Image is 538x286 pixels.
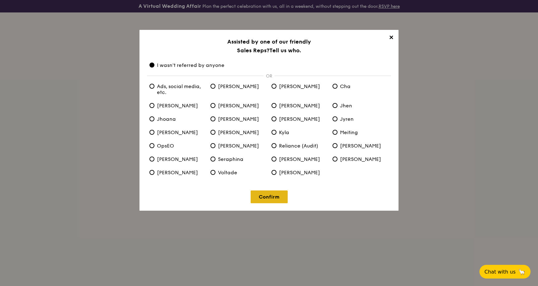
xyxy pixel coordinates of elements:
span: Voltade [210,170,237,176]
label: Kenn [208,129,269,135]
span: Ads, social media, etc. [149,83,205,95]
input: Sherlyn [PERSON_NAME] [271,157,276,162]
input: Sandy [PERSON_NAME] [149,157,154,162]
input: Zhe Yong [PERSON_NAME] [271,170,276,175]
label: Kathleen [147,129,208,135]
input: Eliza [PERSON_NAME] [149,103,154,108]
input: Jhoana Jhoana [149,116,154,121]
input: Jyren Jyren [333,116,337,121]
input: I wasn't referred by anyone I wasn't referred by anyone [149,63,154,68]
input: Kyla Kyla [271,130,276,135]
label: Reliance (Audit) [269,143,330,149]
label: Meiting [330,129,391,135]
span: [PERSON_NAME] [271,170,320,176]
span: I wasn't referred by anyone [149,62,224,68]
input: Jhen Jhen [333,103,337,108]
label: Jhoana [147,116,208,122]
span: [PERSON_NAME] [333,156,381,162]
span: 🦙 [518,268,526,275]
input: Cha Cha [333,84,337,89]
span: Reliance (Audit) [271,143,318,149]
label: Ads, social media, etc. [147,83,208,95]
label: Sandy [147,156,208,162]
span: [PERSON_NAME] [210,83,259,89]
input: Joyce [PERSON_NAME] [271,116,276,121]
span: Tell us who. [269,47,301,54]
input: Reliance (Audit) Reliance (Audit) [271,143,276,148]
label: Cha [330,83,391,89]
span: OpsEO [149,143,174,149]
label: Pamela [208,143,269,149]
label: I wasn't referred by anyone [147,62,391,68]
label: Alvin [208,83,269,89]
input: Kathleen [PERSON_NAME] [149,130,154,135]
label: OpsEO [147,143,208,149]
input: Ted [PERSON_NAME] [149,170,154,175]
span: ✕ [387,34,395,43]
label: Kyla [269,129,330,135]
label: Andy [269,83,330,89]
input: Samantha [PERSON_NAME] [333,143,337,148]
label: Ted [147,170,208,176]
input: Voltade Voltade [210,170,215,175]
span: [PERSON_NAME] [271,103,320,109]
label: Zhe Yong [269,170,330,176]
span: [PERSON_NAME] [333,143,381,149]
h3: Assisted by one of our friendly Sales Reps? [147,37,391,55]
span: [PERSON_NAME] [149,103,198,109]
span: Cha [333,83,351,89]
label: Sophia [330,156,391,162]
input: Joshua [PERSON_NAME] [210,116,215,121]
input: Sophia [PERSON_NAME] [333,157,337,162]
label: Joyce [269,116,330,122]
input: Andy [PERSON_NAME] [271,84,276,89]
input: OpsEO OpsEO [149,143,154,148]
span: Meiting [333,129,358,135]
span: [PERSON_NAME] [210,129,259,135]
label: Ghee Ting [208,103,269,109]
span: [PERSON_NAME] [149,129,198,135]
span: Jhoana [149,116,176,122]
label: Gwen [269,103,330,109]
span: Jyren [333,116,354,122]
label: Jyren [330,116,391,122]
span: [PERSON_NAME] [210,116,259,122]
p: OR [263,73,275,79]
label: Samantha [330,143,391,149]
span: [PERSON_NAME] [149,170,198,176]
span: Kyla [271,129,289,135]
input: Seraphina Seraphina [210,157,215,162]
label: Eliza [147,103,208,109]
span: [PERSON_NAME] [271,83,320,89]
span: Chat with us [484,269,516,275]
a: Confirm [251,190,288,203]
input: Ghee Ting [PERSON_NAME] [210,103,215,108]
label: Seraphina [208,156,269,162]
span: [PERSON_NAME] [271,156,320,162]
input: Kenn [PERSON_NAME] [210,130,215,135]
input: Ads, social media, etc. Ads, social media, etc. [149,84,154,89]
span: [PERSON_NAME] [210,103,259,109]
span: [PERSON_NAME] [149,156,198,162]
input: Pamela [PERSON_NAME] [210,143,215,148]
label: Sherlyn [269,156,330,162]
input: Meiting Meiting [333,130,337,135]
button: Chat with us🦙 [479,265,531,279]
span: Jhen [333,103,352,109]
span: [PERSON_NAME] [210,143,259,149]
input: Gwen [PERSON_NAME] [271,103,276,108]
span: [PERSON_NAME] [271,116,320,122]
span: Seraphina [210,156,243,162]
label: Voltade [208,170,269,176]
input: Alvin [PERSON_NAME] [210,84,215,89]
label: Jhen [330,103,391,109]
label: Joshua [208,116,269,122]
